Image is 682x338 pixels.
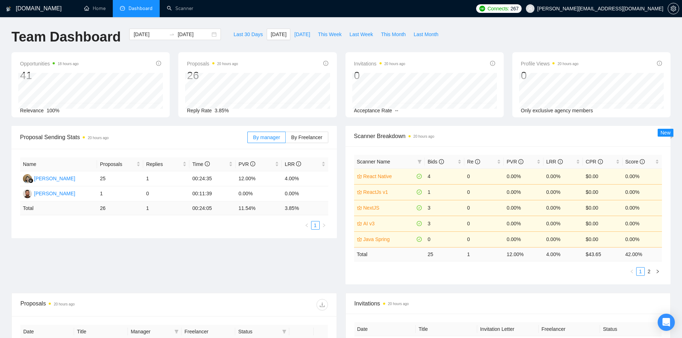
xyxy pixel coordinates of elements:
span: PVR [238,161,255,167]
li: Previous Page [628,267,636,276]
time: 18 hours ago [58,62,78,66]
td: $0.00 [583,216,622,231]
span: Proposal Sending Stats [20,133,247,142]
span: info-circle [558,159,563,164]
td: 12.00 % [504,247,543,261]
td: 42.00 % [623,247,662,261]
span: left [305,223,309,227]
a: setting [668,6,679,11]
span: Invitations [354,59,405,68]
time: 20 hours ago [388,302,409,306]
a: NextJS [363,204,416,212]
button: setting [668,3,679,14]
span: info-circle [640,159,645,164]
span: Last 30 Days [233,30,263,38]
span: info-circle [323,61,328,66]
td: $ 43.65 [583,247,622,261]
span: PVR [507,159,523,165]
button: [DATE] [290,29,314,40]
span: left [630,269,634,274]
div: Proposals [20,299,174,310]
span: 267 [511,5,518,13]
td: 25 [97,171,143,186]
td: $0.00 [583,231,622,247]
button: left [303,221,311,230]
td: 0 [425,231,464,247]
span: Reply Rate [187,108,212,113]
td: 1 [425,184,464,200]
span: filter [281,326,288,337]
td: 00:24:35 [189,171,236,186]
span: dashboard [120,6,125,11]
td: 0 [464,216,504,231]
td: 4.00% [282,171,328,186]
div: 0 [521,69,579,82]
span: swap-right [169,31,175,37]
li: Previous Page [303,221,311,230]
td: 0.00% [543,184,583,200]
a: ES[PERSON_NAME] [23,175,75,181]
td: 0.00% [623,200,662,216]
li: 2 [645,267,653,276]
a: homeHome [84,5,106,11]
td: 0.00% [623,231,662,247]
span: filter [174,329,179,334]
th: Freelancer [539,322,600,336]
span: to [169,31,175,37]
span: Only exclusive agency members [521,108,593,113]
span: Profile Views [521,59,579,68]
li: Next Page [320,221,328,230]
th: Date [354,322,416,336]
img: ES [23,174,32,183]
li: 1 [636,267,645,276]
td: 0.00% [543,216,583,231]
td: 1 [143,171,189,186]
img: logo [6,3,11,15]
td: 0.00% [504,216,543,231]
span: New [661,130,671,136]
td: 4.00 % [543,247,583,261]
span: CPR [586,159,603,165]
span: Proposals [187,59,238,68]
td: 0 [464,184,504,200]
span: info-circle [439,159,444,164]
span: info-circle [490,61,495,66]
a: 1 [637,268,644,275]
td: 26 [97,201,143,215]
td: 0 [464,168,504,184]
span: Manager [131,328,171,335]
span: Last Week [349,30,373,38]
span: crown [357,237,362,242]
span: Scanner Breakdown [354,132,662,141]
span: filter [417,160,422,164]
td: 0.00% [504,200,543,216]
span: info-circle [475,159,480,164]
td: 0.00% [282,186,328,201]
span: Bids [427,159,444,165]
span: check-circle [417,205,422,210]
td: 4 [425,168,464,184]
time: 20 hours ago [88,136,108,140]
td: 0.00% [623,168,662,184]
time: 20 hours ago [413,134,434,138]
span: Replies [146,160,181,168]
a: 2 [645,268,653,275]
button: left [628,267,636,276]
span: Time [192,161,209,167]
img: upwork-logo.png [479,6,485,11]
td: Total [354,247,425,261]
td: 0.00% [543,168,583,184]
button: Last 30 Days [229,29,267,40]
td: 0.00% [543,200,583,216]
td: 25 [425,247,464,261]
time: 20 hours ago [54,302,74,306]
td: $0.00 [583,200,622,216]
span: user [528,6,533,11]
button: This Week [314,29,345,40]
span: download [317,302,328,308]
th: Invitation Letter [477,322,539,336]
a: ReactJs v1 [363,188,416,196]
span: info-circle [296,161,301,166]
a: React Native [363,172,416,180]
